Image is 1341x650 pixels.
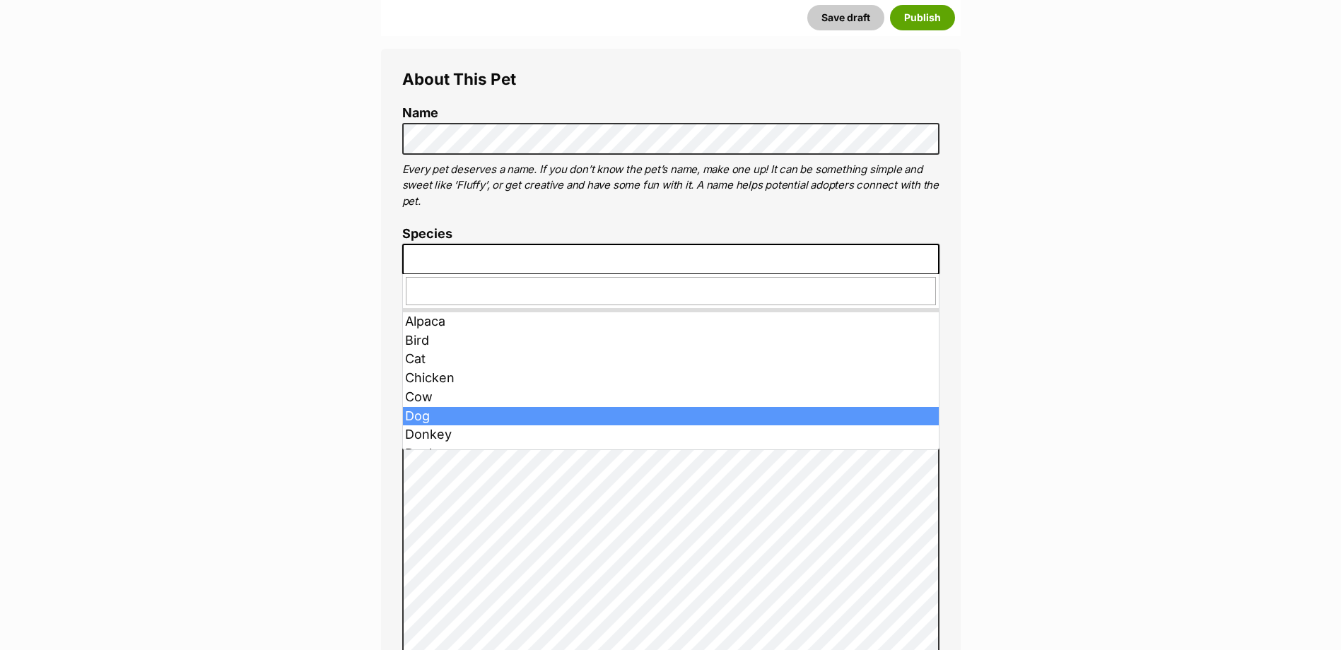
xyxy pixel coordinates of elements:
span: About This Pet [402,69,516,88]
p: Every pet deserves a name. If you don’t know the pet’s name, make one up! It can be something sim... [402,162,939,210]
label: Name [402,106,939,121]
li: Duck [403,444,939,463]
li: Bird [403,331,939,350]
li: Donkey [403,425,939,444]
li: Dog [403,407,939,426]
li: Alpaca [403,312,939,331]
button: Publish [890,5,955,30]
li: Cow [403,388,939,407]
li: Chicken [403,369,939,388]
label: Species [402,227,939,242]
button: Save draft [807,5,884,30]
li: Cat [403,350,939,369]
